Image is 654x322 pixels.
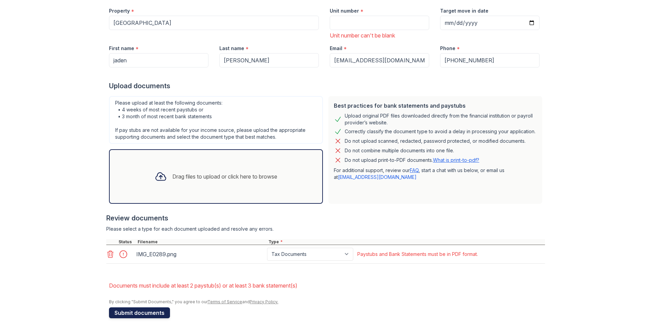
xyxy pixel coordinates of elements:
[440,45,455,52] label: Phone
[106,213,545,223] div: Review documents
[109,307,170,318] button: Submit documents
[117,239,136,245] div: Status
[334,167,537,181] p: For additional support, review our , start a chat with us below, or email us at
[267,239,545,245] div: Type
[334,102,537,110] div: Best practices for bank statements and paystubs
[330,7,359,14] label: Unit number
[219,45,244,52] label: Last name
[345,137,526,145] div: Do not upload scanned, redacted, password protected, or modified documents.
[410,167,419,173] a: FAQ
[433,157,479,163] a: What is print-to-pdf?
[345,157,479,164] p: Do not upload print-to-PDF documents.
[106,226,545,232] div: Please select a type for each document uploaded and resolve any errors.
[345,127,535,136] div: Correctly classify the document type to avoid a delay in processing your application.
[250,299,278,304] a: Privacy Policy.
[109,279,545,292] li: Documents must include at least 2 paystub(s) or at least 3 bank statement(s)
[338,174,417,180] a: [EMAIL_ADDRESS][DOMAIN_NAME]
[330,31,429,40] div: Unit number can't be blank
[345,147,454,155] div: Do not combine multiple documents into one file.
[109,299,545,305] div: By clicking "Submit Documents," you agree to our and
[109,45,134,52] label: First name
[109,96,323,144] div: Please upload at least the following documents: • 4 weeks of most recent paystubs or • 3 month of...
[109,81,545,91] div: Upload documents
[109,7,130,14] label: Property
[330,45,342,52] label: Email
[357,251,478,258] div: Paystubs and Bank Statements must be in PDF format.
[207,299,242,304] a: Terms of Service
[440,7,488,14] label: Target move in date
[172,172,277,181] div: Drag files to upload or click here to browse
[136,239,267,245] div: Filename
[345,112,537,126] div: Upload original PDF files downloaded directly from the financial institution or payroll provider’...
[136,249,264,260] div: IMG_E0289.png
